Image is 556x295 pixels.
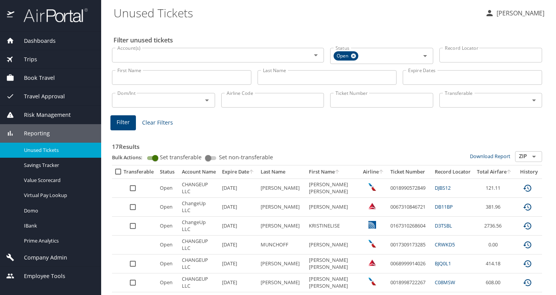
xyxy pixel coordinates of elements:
td: Open [157,273,179,292]
td: ChangeUp LLC [179,198,219,217]
td: 2736.56 [474,217,515,236]
td: 381.96 [474,198,515,217]
td: 608.00 [474,273,515,292]
h3: 17 Results [112,138,542,151]
span: Value Scorecard [24,177,92,184]
a: Download Report [470,153,510,160]
td: [PERSON_NAME] [258,217,306,236]
a: CRWKD5 [435,241,455,248]
td: [PERSON_NAME] [PERSON_NAME] [306,273,360,292]
th: Account Name [179,165,219,179]
button: Open [529,151,539,162]
button: Open [529,95,539,106]
button: Open [202,95,212,106]
span: Risk Management [14,111,71,119]
span: Trips [14,55,37,64]
td: [PERSON_NAME] [258,255,306,273]
div: Transferable [115,169,154,175]
span: Travel Approval [14,92,65,101]
td: [DATE] [219,255,258,273]
th: Total Airfare [474,165,515,179]
th: Last Name [258,165,306,179]
img: Delta Airlines [368,202,376,210]
td: Open [157,198,179,217]
button: Open [420,51,431,61]
td: 0.00 [474,236,515,255]
td: 0067310846721 [387,198,432,217]
th: Expire Date [219,165,258,179]
td: 0068999914026 [387,255,432,273]
p: Bulk Actions: [112,154,149,161]
span: Domo [24,207,92,214]
td: CHANGEUP LLC [179,179,219,197]
span: Employee Tools [14,272,65,280]
h2: Filter unused tickets [114,34,544,46]
td: [DATE] [219,198,258,217]
img: American Airlines [368,183,376,191]
button: Clear Filters [139,116,176,130]
td: MUNCHOFF [258,236,306,255]
td: 0018998722267 [387,273,432,292]
td: [PERSON_NAME] [PERSON_NAME] [306,255,360,273]
td: 0018990572849 [387,179,432,197]
span: Open [334,52,353,60]
button: [PERSON_NAME] [482,6,548,20]
td: [DATE] [219,179,258,197]
span: Filter [117,118,130,127]
th: Airline [360,165,387,179]
div: Open [334,51,358,61]
td: [PERSON_NAME] [306,198,360,217]
span: Set non-transferable [219,155,273,160]
td: 0167310268604 [387,217,432,236]
span: Unused Tickets [24,147,92,154]
th: History [515,165,543,179]
th: Ticket Number [387,165,432,179]
span: Reporting [14,129,50,138]
span: Book Travel [14,74,55,82]
span: Prime Analytics [24,237,92,244]
span: Clear Filters [142,118,173,128]
span: Virtual Pay Lookup [24,192,92,199]
button: sort [379,170,384,175]
button: sort [249,170,254,175]
th: First Name [306,165,360,179]
a: C08MSW [435,279,455,286]
img: airportal-logo.png [15,8,88,23]
span: Savings Tracker [24,162,92,169]
button: Open [310,50,321,61]
th: Status [157,165,179,179]
td: Open [157,179,179,197]
span: IBank [24,222,92,229]
td: [DATE] [219,236,258,255]
td: Open [157,217,179,236]
img: icon-airportal.png [7,8,15,23]
td: [DATE] [219,217,258,236]
td: Open [157,236,179,255]
td: [PERSON_NAME] [306,236,360,255]
td: 0017309173285 [387,236,432,255]
img: United Airlines [368,221,376,229]
span: Company Admin [14,253,67,262]
td: [PERSON_NAME] [PERSON_NAME] [306,179,360,197]
button: sort [507,170,512,175]
td: CHANGEUP LLC [179,236,219,255]
td: ChangeUp LLC [179,217,219,236]
span: Set transferable [160,155,202,160]
td: Open [157,255,179,273]
img: American Airlines [368,278,376,285]
td: [PERSON_NAME] [258,198,306,217]
td: 414.18 [474,255,515,273]
td: [PERSON_NAME] [258,273,306,292]
td: [DATE] [219,273,258,292]
td: KRISTINELISE [306,217,360,236]
td: [PERSON_NAME] [258,179,306,197]
span: Dashboards [14,37,56,45]
td: CHANGEUP LLC [179,273,219,292]
button: Filter [110,115,136,130]
p: [PERSON_NAME] [494,8,544,18]
a: D3TSBL [435,222,452,229]
a: DB11BP [435,203,453,210]
a: DJBS12 [435,184,451,191]
img: wUYAEN7r47F0eX+AAAAAElFTkSuQmCC [368,240,376,248]
h1: Unused Tickets [114,1,479,25]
